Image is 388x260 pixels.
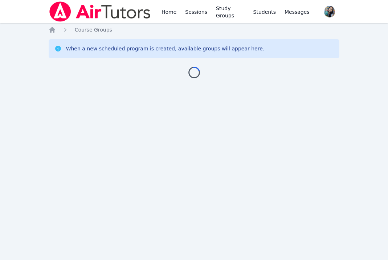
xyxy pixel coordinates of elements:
[49,1,151,22] img: Air Tutors
[49,26,340,33] nav: Breadcrumb
[285,8,310,16] span: Messages
[75,26,112,33] a: Course Groups
[75,27,112,33] span: Course Groups
[66,45,265,52] div: When a new scheduled program is created, available groups will appear here.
